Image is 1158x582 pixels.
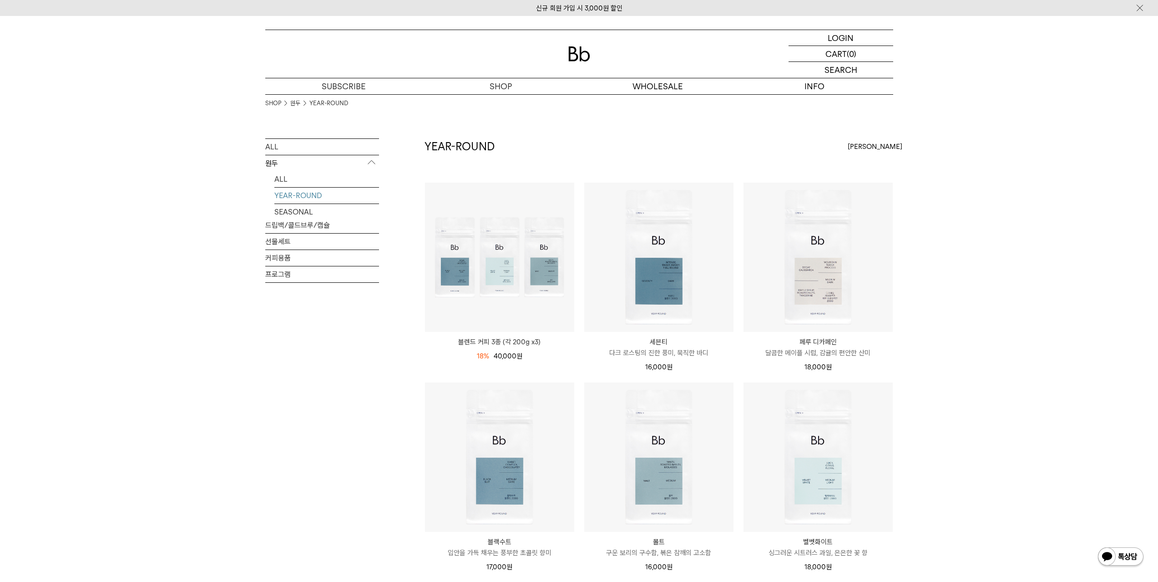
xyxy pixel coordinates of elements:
[584,536,733,558] a: 몰트 구운 보리의 구수함, 볶은 참깨의 고소함
[425,383,574,532] img: 블랙수트
[645,363,673,371] span: 16,000
[425,547,574,558] p: 입안을 가득 채우는 풍부한 초콜릿 향미
[265,99,281,108] a: SHOP
[265,139,379,155] a: ALL
[584,536,733,547] p: 몰트
[743,536,893,547] p: 벨벳화이트
[584,183,733,332] img: 세븐티
[477,351,489,362] div: 18%
[826,563,832,571] span: 원
[584,337,733,347] p: 세븐티
[265,155,379,172] p: 원두
[848,141,902,152] span: [PERSON_NAME]
[743,183,893,332] img: 페루 디카페인
[422,78,579,94] a: SHOP
[828,30,854,46] p: LOGIN
[667,563,673,571] span: 원
[274,171,379,187] a: ALL
[667,363,673,371] span: 원
[645,563,673,571] span: 16,000
[584,547,733,558] p: 구운 보리의 구수함, 볶은 참깨의 고소함
[584,337,733,358] a: 세븐티 다크 로스팅의 진한 풍미, 묵직한 바디
[425,139,495,154] h2: YEAR-ROUND
[847,46,856,61] p: (0)
[743,383,893,532] img: 벨벳화이트
[789,46,893,62] a: CART (0)
[743,337,893,347] p: 페루 디카페인
[425,337,574,347] a: 블렌드 커피 3종 (각 200g x3)
[568,46,590,61] img: 로고
[265,78,422,94] a: SUBSCRIBE
[743,337,893,358] a: 페루 디카페인 달콤한 메이플 시럽, 감귤의 편안한 산미
[804,563,832,571] span: 18,000
[536,4,622,12] a: 신규 회원 가입 시 3,000원 할인
[789,30,893,46] a: LOGIN
[265,266,379,282] a: 프로그램
[516,352,522,360] span: 원
[265,234,379,250] a: 선물세트
[826,363,832,371] span: 원
[486,563,512,571] span: 17,000
[425,183,574,332] img: 블렌드 커피 3종 (각 200g x3)
[265,217,379,233] a: 드립백/콜드브루/캡슐
[825,46,847,61] p: CART
[425,536,574,558] a: 블랙수트 입안을 가득 채우는 풍부한 초콜릿 향미
[494,352,522,360] span: 40,000
[506,563,512,571] span: 원
[743,536,893,558] a: 벨벳화이트 싱그러운 시트러스 과일, 은은한 꽃 향
[274,188,379,204] a: YEAR-ROUND
[290,99,300,108] a: 원두
[309,99,348,108] a: YEAR-ROUND
[743,547,893,558] p: 싱그러운 시트러스 과일, 은은한 꽃 향
[804,363,832,371] span: 18,000
[824,62,857,78] p: SEARCH
[265,250,379,266] a: 커피용품
[743,347,893,358] p: 달콤한 메이플 시럽, 감귤의 편안한 산미
[579,78,736,94] p: WHOLESALE
[1097,546,1144,568] img: 카카오톡 채널 1:1 채팅 버튼
[274,204,379,220] a: SEASONAL
[736,78,893,94] p: INFO
[425,536,574,547] p: 블랙수트
[584,347,733,358] p: 다크 로스팅의 진한 풍미, 묵직한 바디
[584,383,733,532] img: 몰트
